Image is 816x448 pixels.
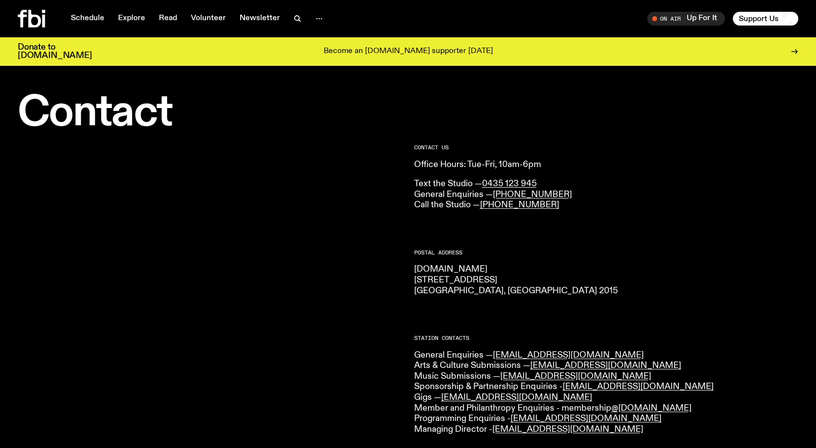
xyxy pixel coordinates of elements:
h3: Donate to [DOMAIN_NAME] [18,43,92,60]
a: [PHONE_NUMBER] [493,190,572,199]
a: [EMAIL_ADDRESS][DOMAIN_NAME] [441,393,592,402]
p: General Enquiries — Arts & Culture Submissions — Music Submissions — Sponsorship & Partnership En... [414,350,799,435]
button: Support Us [733,12,798,26]
p: [DOMAIN_NAME] [STREET_ADDRESS] [GEOGRAPHIC_DATA], [GEOGRAPHIC_DATA] 2015 [414,264,799,296]
a: [PHONE_NUMBER] [480,200,559,209]
a: @[DOMAIN_NAME] [611,404,692,413]
h2: Postal Address [414,250,799,255]
a: [EMAIL_ADDRESS][DOMAIN_NAME] [511,414,662,423]
a: [EMAIL_ADDRESS][DOMAIN_NAME] [493,351,644,360]
h2: Station Contacts [414,336,799,341]
a: Explore [112,12,151,26]
h2: CONTACT US [414,145,799,150]
a: Read [153,12,183,26]
a: [EMAIL_ADDRESS][DOMAIN_NAME] [530,361,681,370]
a: [EMAIL_ADDRESS][DOMAIN_NAME] [563,382,714,391]
a: Newsletter [234,12,286,26]
a: 0435 123 945 [482,179,537,188]
a: Schedule [65,12,110,26]
p: Office Hours: Tue-Fri, 10am-6pm [414,160,799,170]
span: Support Us [739,14,779,23]
p: Text the Studio — General Enquiries — Call the Studio — [414,179,799,211]
a: [EMAIL_ADDRESS][DOMAIN_NAME] [500,372,651,381]
a: Volunteer [185,12,232,26]
p: Become an [DOMAIN_NAME] supporter [DATE] [324,47,493,56]
button: On AirUp For It [647,12,725,26]
h1: Contact [18,93,402,133]
a: [EMAIL_ADDRESS][DOMAIN_NAME] [492,425,643,434]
